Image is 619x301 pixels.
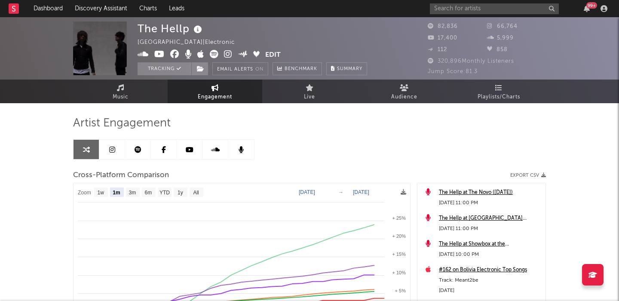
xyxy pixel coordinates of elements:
[129,190,136,196] text: 3m
[428,47,447,52] span: 112
[430,3,559,14] input: Search for artists
[478,92,520,102] span: Playlists/Charts
[168,80,262,103] a: Engagement
[178,190,183,196] text: 1y
[584,5,590,12] button: 99+
[159,190,170,196] text: YTD
[439,275,541,286] div: Track: Meant2be
[273,62,322,75] a: Benchmark
[392,252,406,257] text: + 15%
[145,190,152,196] text: 6m
[73,80,168,103] a: Music
[439,286,541,296] div: [DATE]
[391,92,417,102] span: Audience
[73,170,169,181] span: Cross-Platform Comparison
[439,224,541,234] div: [DATE] 11:00 PM
[78,190,91,196] text: Zoom
[487,47,508,52] span: 858
[338,189,343,195] text: →
[299,189,315,195] text: [DATE]
[326,62,367,75] button: Summary
[439,265,541,275] a: #162 on Bolivia Electronic Top Songs
[428,35,457,41] span: 17,400
[439,213,541,224] a: The Hellp at [GEOGRAPHIC_DATA] ([DATE])
[439,249,541,260] div: [DATE] 10:00 PM
[138,62,191,75] button: Tracking
[357,80,451,103] a: Audience
[392,215,406,221] text: + 25%
[138,37,245,48] div: [GEOGRAPHIC_DATA] | Electronic
[392,233,406,239] text: + 20%
[439,198,541,208] div: [DATE] 11:00 PM
[487,35,514,41] span: 5,999
[265,50,281,61] button: Edit
[113,92,129,102] span: Music
[439,187,541,198] a: The Hellp at The Novo ([DATE])
[262,80,357,103] a: Live
[304,92,315,102] span: Live
[428,58,514,64] span: 320,896 Monthly Listeners
[353,189,369,195] text: [DATE]
[198,92,232,102] span: Engagement
[138,21,204,36] div: The Hellp
[451,80,546,103] a: Playlists/Charts
[113,190,120,196] text: 1m
[193,190,199,196] text: All
[510,173,546,178] button: Export CSV
[337,67,362,71] span: Summary
[395,288,406,293] text: + 5%
[586,2,597,9] div: 99 +
[98,190,104,196] text: 1w
[285,64,317,74] span: Benchmark
[212,62,268,75] button: Email AlertsOn
[439,239,541,249] a: The Hellp at Showbox at the [GEOGRAPHIC_DATA] ([DATE])
[255,67,264,72] em: On
[428,24,458,29] span: 82,836
[73,118,171,129] span: Artist Engagement
[428,69,478,74] span: Jump Score: 81.3
[392,270,406,275] text: + 10%
[487,24,518,29] span: 66,764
